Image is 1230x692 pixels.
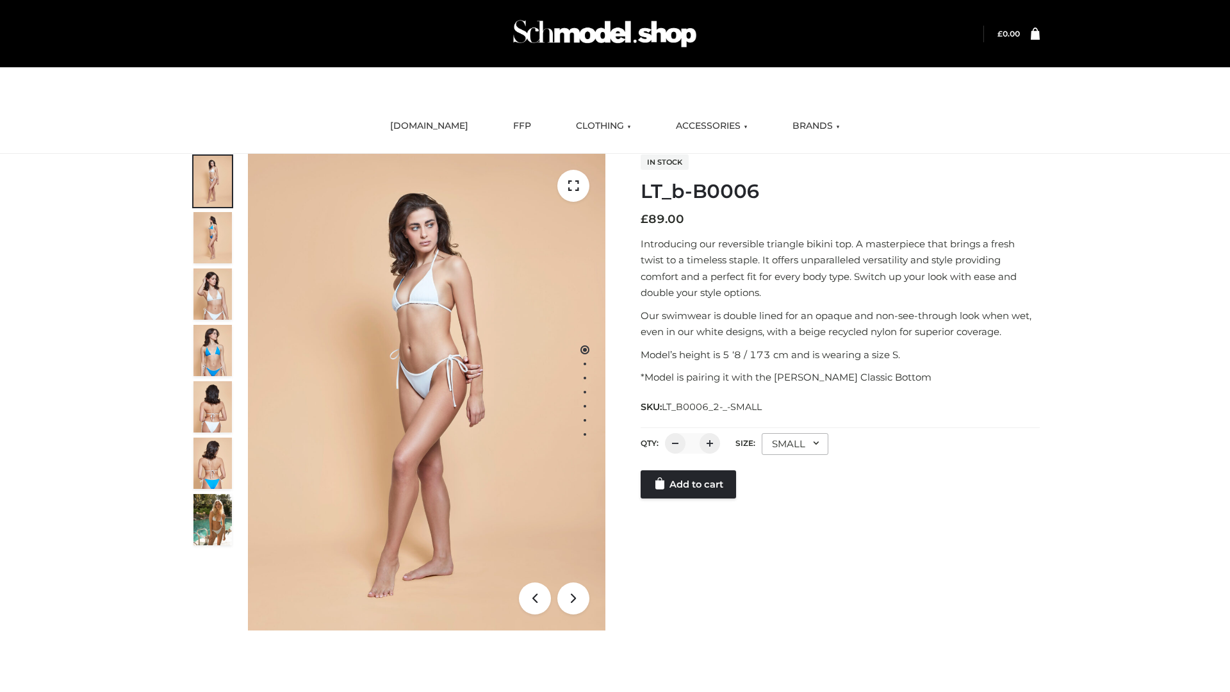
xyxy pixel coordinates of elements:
img: ArielClassicBikiniTop_CloudNine_AzureSky_OW114ECO_4-scaled.jpg [193,325,232,376]
a: Add to cart [641,470,736,498]
a: £0.00 [997,29,1020,38]
a: ACCESSORIES [666,112,757,140]
img: Schmodel Admin 964 [509,8,701,59]
p: *Model is pairing it with the [PERSON_NAME] Classic Bottom [641,369,1040,386]
bdi: 89.00 [641,212,684,226]
div: SMALL [762,433,828,455]
img: ArielClassicBikiniTop_CloudNine_AzureSky_OW114ECO_2-scaled.jpg [193,212,232,263]
span: LT_B0006_2-_-SMALL [662,401,762,413]
img: ArielClassicBikiniTop_CloudNine_AzureSky_OW114ECO_7-scaled.jpg [193,381,232,432]
span: SKU: [641,399,763,415]
p: Our swimwear is double lined for an opaque and non-see-through look when wet, even in our white d... [641,308,1040,340]
img: ArielClassicBikiniTop_CloudNine_AzureSky_OW114ECO_1-scaled.jpg [193,156,232,207]
label: Size: [735,438,755,448]
a: [DOMAIN_NAME] [381,112,478,140]
span: In stock [641,154,689,170]
p: Model’s height is 5 ‘8 / 173 cm and is wearing a size S. [641,347,1040,363]
h1: LT_b-B0006 [641,180,1040,203]
span: £ [641,212,648,226]
img: ArielClassicBikiniTop_CloudNine_AzureSky_OW114ECO_3-scaled.jpg [193,268,232,320]
img: ArielClassicBikiniTop_CloudNine_AzureSky_OW114ECO_8-scaled.jpg [193,438,232,489]
p: Introducing our reversible triangle bikini top. A masterpiece that brings a fresh twist to a time... [641,236,1040,301]
a: FFP [504,112,541,140]
a: BRANDS [783,112,849,140]
label: QTY: [641,438,659,448]
span: £ [997,29,1003,38]
img: Arieltop_CloudNine_AzureSky2.jpg [193,494,232,545]
img: ArielClassicBikiniTop_CloudNine_AzureSky_OW114ECO_1 [248,154,605,630]
a: CLOTHING [566,112,641,140]
bdi: 0.00 [997,29,1020,38]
